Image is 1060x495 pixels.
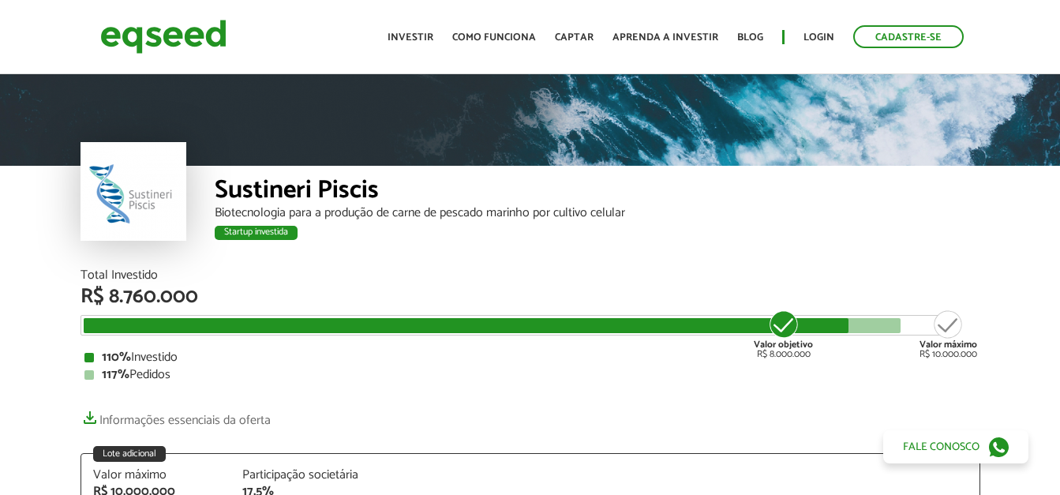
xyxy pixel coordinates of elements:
div: Valor máximo [93,469,219,482]
div: R$ 10.000.000 [920,309,977,359]
a: Blog [737,32,763,43]
a: Cadastre-se [853,25,964,48]
div: Startup investida [215,226,298,240]
strong: 110% [102,347,131,368]
a: Informações essenciais da oferta [81,405,271,427]
div: Sustineri Piscis [215,178,980,207]
a: Login [803,32,834,43]
strong: 117% [102,364,129,385]
div: Investido [84,351,976,364]
a: Investir [388,32,433,43]
div: Total Investido [81,269,980,282]
strong: Valor máximo [920,337,977,352]
strong: Valor objetivo [754,337,813,352]
a: Captar [555,32,594,43]
div: R$ 8.000.000 [754,309,813,359]
div: Lote adicional [93,446,166,462]
a: Como funciona [452,32,536,43]
img: EqSeed [100,16,227,58]
div: Biotecnologia para a produção de carne de pescado marinho por cultivo celular [215,207,980,219]
a: Aprenda a investir [612,32,718,43]
a: Fale conosco [883,430,1028,463]
div: Participação societária [242,469,369,482]
div: R$ 8.760.000 [81,287,980,307]
div: Pedidos [84,369,976,381]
